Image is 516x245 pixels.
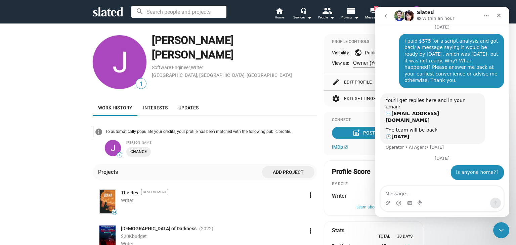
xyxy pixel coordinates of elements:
span: Work history [98,105,132,110]
span: Development [141,189,168,195]
img: undefined [105,140,121,156]
span: Updates [178,105,199,110]
mat-icon: public [354,49,362,57]
div: Visibility: Public [332,49,415,57]
a: Home [267,7,291,21]
span: 1 [117,153,122,157]
mat-icon: forum [370,7,376,14]
span: 24 [112,210,117,214]
div: [PERSON_NAME] [PERSON_NAME] [152,33,317,62]
div: Services [293,13,312,21]
mat-icon: edit [332,78,340,86]
button: Projects [338,7,361,21]
mat-icon: people [322,6,332,15]
div: BY ROLE [332,182,415,187]
mat-icon: more_vert [306,191,314,199]
span: Writer [121,198,133,203]
mat-icon: more_vert [306,227,314,235]
span: Profile Score [332,167,371,176]
span: Home [275,13,284,21]
iframe: Intercom live chat [375,7,509,217]
a: [GEOGRAPHIC_DATA], [GEOGRAPHIC_DATA], [GEOGRAPHIC_DATA] [152,72,292,78]
span: 1 [136,80,146,89]
input: Search people and projects [131,6,226,18]
img: Poster: The Rev [99,190,116,213]
a: Writer [191,65,203,70]
mat-icon: open_in_new [344,145,348,149]
button: Jeffrey Michael RoseMe [408,5,425,22]
button: Edit Settings [332,91,415,107]
div: [PERSON_NAME] [126,141,317,144]
span: Add project [267,166,309,178]
button: Edit Profile [332,74,415,90]
button: Learn about scores [332,205,415,210]
a: Updates [173,100,204,116]
span: 2 [374,6,378,10]
div: Connect [332,117,415,123]
mat-icon: arrow_drop_down [305,13,313,21]
span: budget [132,234,147,239]
button: Change [126,147,151,157]
div: People [318,13,335,21]
span: , [190,66,191,70]
img: Jeffrey Michael Rose [93,35,146,89]
span: IMDb [332,144,343,150]
span: Interests [143,105,168,110]
a: Software Engineer [152,65,190,70]
div: Profile Controls [332,39,415,45]
mat-icon: info [95,128,103,136]
mat-icon: arrow_drop_down [328,13,336,21]
mat-icon: post_add [352,129,360,137]
span: View as: [332,60,349,66]
span: Writer [332,192,347,199]
a: IMDb [332,144,348,150]
span: Owner (You) [353,60,382,66]
div: To automatically populate your credits, your profile has been matched with the following public p... [105,129,317,135]
button: People [314,7,338,21]
mat-icon: arrow_drop_down [352,13,360,21]
mat-icon: home [275,7,283,15]
div: Post Update [354,127,394,139]
mat-card-title: Stats [332,227,344,234]
span: $20K [121,234,132,239]
iframe: Intercom live chat [493,222,509,238]
a: 2Messaging [361,7,385,21]
div: 30 Days [394,234,415,239]
div: Total [374,234,394,239]
button: Services [291,7,314,21]
a: Interests [138,100,173,116]
button: Post Update [332,127,415,139]
a: The Rev [121,190,138,196]
div: Projects [98,168,121,176]
span: (2022 ) [199,226,213,232]
mat-icon: view_list [346,6,355,15]
mat-icon: settings [332,95,340,103]
button: Add project [262,166,314,178]
mat-icon: headset_mic [300,7,306,13]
